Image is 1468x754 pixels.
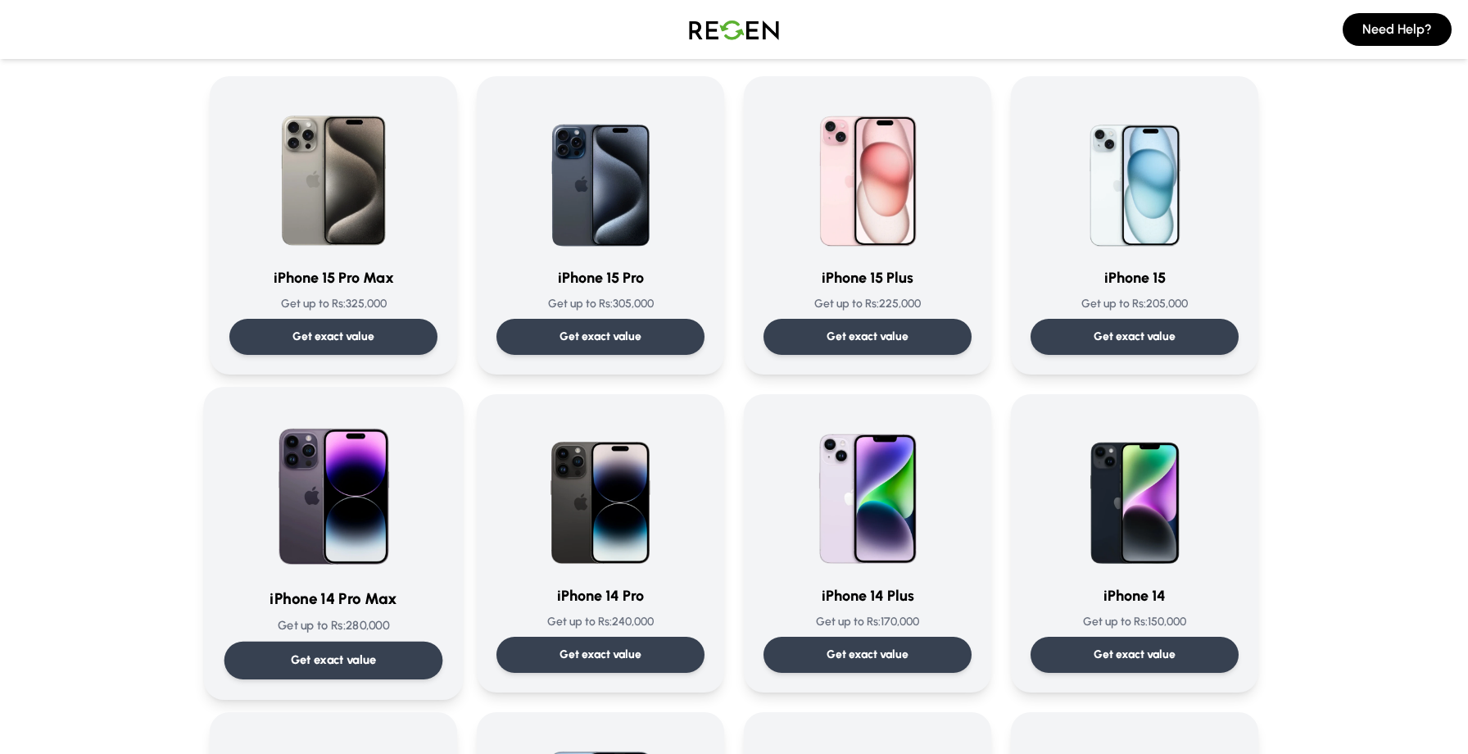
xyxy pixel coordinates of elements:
[789,414,946,571] img: iPhone 14 Plus
[291,652,377,669] p: Get exact value
[224,617,443,634] p: Get up to Rs: 280,000
[229,266,437,289] h3: iPhone 15 Pro Max
[496,614,705,630] p: Get up to Rs: 240,000
[763,614,972,630] p: Get up to Rs: 170,000
[522,96,679,253] img: iPhone 15 Pro
[789,96,946,253] img: iPhone 15 Plus
[1056,96,1213,253] img: iPhone 15
[763,296,972,312] p: Get up to Rs: 225,000
[1094,329,1176,345] p: Get exact value
[677,7,791,52] img: Logo
[1031,266,1239,289] h3: iPhone 15
[1343,13,1452,46] button: Need Help?
[763,266,972,289] h3: iPhone 15 Plus
[522,414,679,571] img: iPhone 14 Pro
[251,407,416,573] img: iPhone 14 Pro Max
[496,584,705,607] h3: iPhone 14 Pro
[560,647,641,663] p: Get exact value
[1031,296,1239,312] p: Get up to Rs: 205,000
[292,329,374,345] p: Get exact value
[827,647,908,663] p: Get exact value
[827,329,908,345] p: Get exact value
[255,96,412,253] img: iPhone 15 Pro Max
[496,266,705,289] h3: iPhone 15 Pro
[1031,584,1239,607] h3: iPhone 14
[224,587,443,611] h3: iPhone 14 Pro Max
[1094,647,1176,663] p: Get exact value
[496,296,705,312] p: Get up to Rs: 305,000
[229,296,437,312] p: Get up to Rs: 325,000
[763,584,972,607] h3: iPhone 14 Plus
[560,329,641,345] p: Get exact value
[1056,414,1213,571] img: iPhone 14
[1031,614,1239,630] p: Get up to Rs: 150,000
